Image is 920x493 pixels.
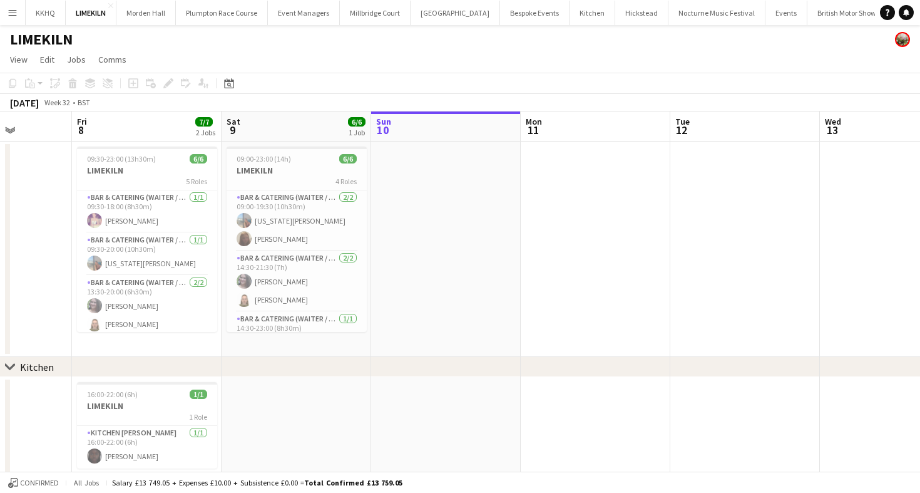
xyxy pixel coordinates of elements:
[41,98,73,107] span: Week 32
[268,1,340,25] button: Event Managers
[374,123,391,137] span: 10
[190,390,207,399] span: 1/1
[227,116,240,127] span: Sat
[190,154,207,163] span: 6/6
[823,123,841,137] span: 13
[20,479,59,487] span: Confirmed
[765,1,807,25] button: Events
[895,32,910,47] app-user-avatar: Staffing Manager
[349,128,365,137] div: 1 Job
[5,51,33,68] a: View
[77,400,217,412] h3: LIMEKILN
[227,312,367,355] app-card-role: Bar & Catering (Waiter / waitress)1/114:30-23:00 (8h30m)
[225,123,240,137] span: 9
[26,1,66,25] button: KKHQ
[500,1,570,25] button: Bespoke Events
[673,123,690,137] span: 12
[93,51,131,68] a: Comms
[825,116,841,127] span: Wed
[526,116,542,127] span: Mon
[524,123,542,137] span: 11
[77,426,217,469] app-card-role: Kitchen [PERSON_NAME]1/116:00-22:00 (6h)[PERSON_NAME]
[116,1,176,25] button: Morden Hall
[66,1,116,25] button: LIMEKILN
[675,116,690,127] span: Tue
[67,54,86,65] span: Jobs
[6,476,61,490] button: Confirmed
[340,1,411,25] button: Millbridge Court
[304,478,402,487] span: Total Confirmed £13 759.05
[77,116,87,127] span: Fri
[10,54,28,65] span: View
[112,478,402,487] div: Salary £13 749.05 + Expenses £10.00 + Subsistence £0.00 =
[98,54,126,65] span: Comms
[78,98,90,107] div: BST
[10,30,73,49] h1: LIMEKILN
[77,276,217,336] app-card-role: Bar & Catering (Waiter / waitress)2/213:30-20:00 (6h30m)[PERSON_NAME][PERSON_NAME]
[77,190,217,233] app-card-role: Bar & Catering (Waiter / waitress)1/109:30-18:00 (8h30m)[PERSON_NAME]
[35,51,59,68] a: Edit
[196,128,215,137] div: 2 Jobs
[77,147,217,332] app-job-card: 09:30-23:00 (13h30m)6/6LIMEKILN5 RolesBar & Catering (Waiter / waitress)1/109:30-18:00 (8h30m)[PE...
[237,154,291,163] span: 09:00-23:00 (14h)
[176,1,268,25] button: Plumpton Race Course
[807,1,887,25] button: British Motor Show
[77,382,217,469] app-job-card: 16:00-22:00 (6h)1/1LIMEKILN1 RoleKitchen [PERSON_NAME]1/116:00-22:00 (6h)[PERSON_NAME]
[195,117,213,127] span: 7/7
[77,165,217,176] h3: LIMEKILN
[75,123,87,137] span: 8
[77,233,217,276] app-card-role: Bar & Catering (Waiter / waitress)1/109:30-20:00 (10h30m)[US_STATE][PERSON_NAME]
[570,1,615,25] button: Kitchen
[40,54,54,65] span: Edit
[189,412,207,422] span: 1 Role
[87,154,156,163] span: 09:30-23:00 (13h30m)
[335,177,357,186] span: 4 Roles
[227,190,367,251] app-card-role: Bar & Catering (Waiter / waitress)2/209:00-19:30 (10h30m)[US_STATE][PERSON_NAME][PERSON_NAME]
[227,147,367,332] app-job-card: 09:00-23:00 (14h)6/6LIMEKILN4 RolesBar & Catering (Waiter / waitress)2/209:00-19:30 (10h30m)[US_S...
[339,154,357,163] span: 6/6
[71,478,101,487] span: All jobs
[376,116,391,127] span: Sun
[62,51,91,68] a: Jobs
[186,177,207,186] span: 5 Roles
[227,251,367,312] app-card-role: Bar & Catering (Waiter / waitress)2/214:30-21:30 (7h)[PERSON_NAME][PERSON_NAME]
[348,117,365,127] span: 6/6
[10,96,39,109] div: [DATE]
[668,1,765,25] button: Nocturne Music Festival
[87,390,138,399] span: 16:00-22:00 (6h)
[615,1,668,25] button: Hickstead
[227,165,367,176] h3: LIMEKILN
[20,361,54,373] div: Kitchen
[411,1,500,25] button: [GEOGRAPHIC_DATA]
